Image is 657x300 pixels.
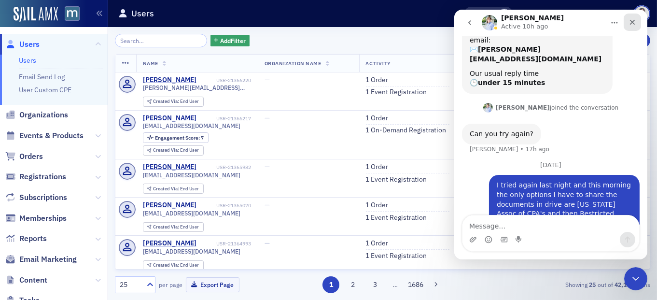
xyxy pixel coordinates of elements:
[265,162,270,171] span: —
[322,276,339,293] button: 1
[19,213,67,224] span: Memberships
[143,260,204,271] div: Created Via: End User
[5,171,66,182] a: Registrations
[407,276,424,293] button: 1686
[143,145,204,156] div: Created Via: End User
[143,239,196,248] div: [PERSON_NAME]
[143,114,196,123] div: [PERSON_NAME]
[366,126,447,135] a: 1 On-Demand Registration
[366,88,427,97] a: 1 Event Registration
[14,7,58,22] img: SailAMX
[143,132,209,143] div: Engagement Score: 7
[587,280,598,289] strong: 25
[265,75,270,84] span: —
[478,280,650,289] div: Showing out of items
[58,6,80,23] a: View Homepage
[573,9,628,18] div: [DOMAIN_NAME]
[143,222,204,232] div: Created Via: End User
[19,192,67,203] span: Subscriptions
[366,163,389,171] a: 1 Order
[19,110,68,120] span: Organizations
[366,214,427,222] a: 1 Event Registration
[19,254,77,265] span: Email Marketing
[143,210,240,217] span: [EMAIL_ADDRESS][DOMAIN_NAME]
[19,233,47,244] span: Reports
[454,10,647,259] iframe: Intercom live chat
[19,130,84,141] span: Events & Products
[153,263,199,268] div: End User
[153,99,199,104] div: End User
[5,130,84,141] a: Events & Products
[5,110,68,120] a: Organizations
[526,9,559,18] div: Support
[65,6,80,21] img: SailAMX
[19,56,36,65] a: Users
[143,76,196,85] a: [PERSON_NAME]
[366,276,383,293] button: 3
[5,275,47,286] a: Content
[265,200,270,209] span: —
[153,186,180,192] span: Created Via :
[624,267,647,290] iframe: Intercom live chat
[19,171,66,182] span: Registrations
[19,86,71,94] a: User Custom CPE
[159,280,182,289] label: per page
[120,280,141,290] div: 25
[143,171,240,179] span: [EMAIL_ADDRESS][DOMAIN_NAME]
[366,239,389,248] a: 1 Order
[198,77,251,84] div: USR-21366220
[198,115,251,122] div: USR-21366217
[153,148,199,153] div: End User
[143,163,196,171] a: [PERSON_NAME]
[198,164,251,171] div: USR-21365982
[143,201,196,210] a: [PERSON_NAME]
[143,184,204,194] div: Created Via: End User
[198,202,251,209] div: USR-21365070
[153,186,199,192] div: End User
[153,98,180,104] span: Created Via :
[366,76,389,85] a: 1 Order
[366,252,427,260] a: 1 Event Registration
[153,224,180,230] span: Created Via :
[5,192,67,203] a: Subscriptions
[220,36,246,45] span: Add Filter
[155,134,201,141] span: Engagement Score :
[143,84,251,91] span: [PERSON_NAME][EMAIL_ADDRESS][DOMAIN_NAME]
[5,151,43,162] a: Orders
[131,8,154,19] h1: Users
[366,175,427,184] a: 1 Event Registration
[143,122,240,129] span: [EMAIL_ADDRESS][DOMAIN_NAME]
[633,5,650,22] span: Profile
[186,277,239,292] button: Export Page
[155,135,204,141] div: 7
[115,34,207,47] input: Search…
[153,262,180,268] span: Created Via :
